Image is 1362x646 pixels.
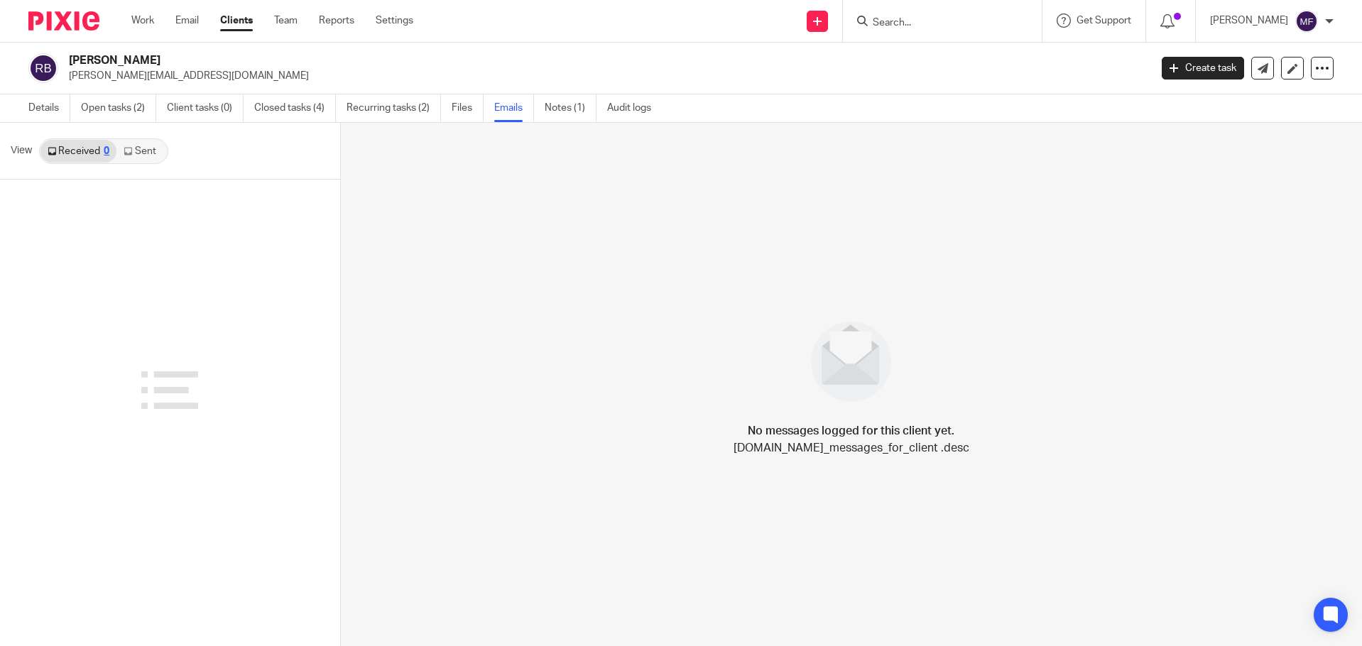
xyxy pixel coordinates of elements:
[1210,13,1288,28] p: [PERSON_NAME]
[748,422,954,439] h4: No messages logged for this client yet.
[28,53,58,83] img: svg%3E
[69,53,926,68] h2: [PERSON_NAME]
[131,13,154,28] a: Work
[220,13,253,28] a: Clients
[802,312,900,411] img: image
[607,94,662,122] a: Audit logs
[545,94,596,122] a: Notes (1)
[1162,57,1244,80] a: Create task
[1295,10,1318,33] img: svg%3E
[104,146,109,156] div: 0
[347,94,441,122] a: Recurring tasks (2)
[1077,16,1131,26] span: Get Support
[11,143,32,158] span: View
[81,94,156,122] a: Open tasks (2)
[376,13,413,28] a: Settings
[116,140,166,163] a: Sent
[167,94,244,122] a: Client tasks (0)
[175,13,199,28] a: Email
[254,94,336,122] a: Closed tasks (4)
[274,13,298,28] a: Team
[734,439,969,456] p: [DOMAIN_NAME]_messages_for_client .desc
[28,94,70,122] a: Details
[319,13,354,28] a: Reports
[494,94,534,122] a: Emails
[871,17,999,30] input: Search
[40,140,116,163] a: Received0
[452,94,484,122] a: Files
[69,69,1140,83] p: [PERSON_NAME][EMAIL_ADDRESS][DOMAIN_NAME]
[28,11,99,31] img: Pixie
